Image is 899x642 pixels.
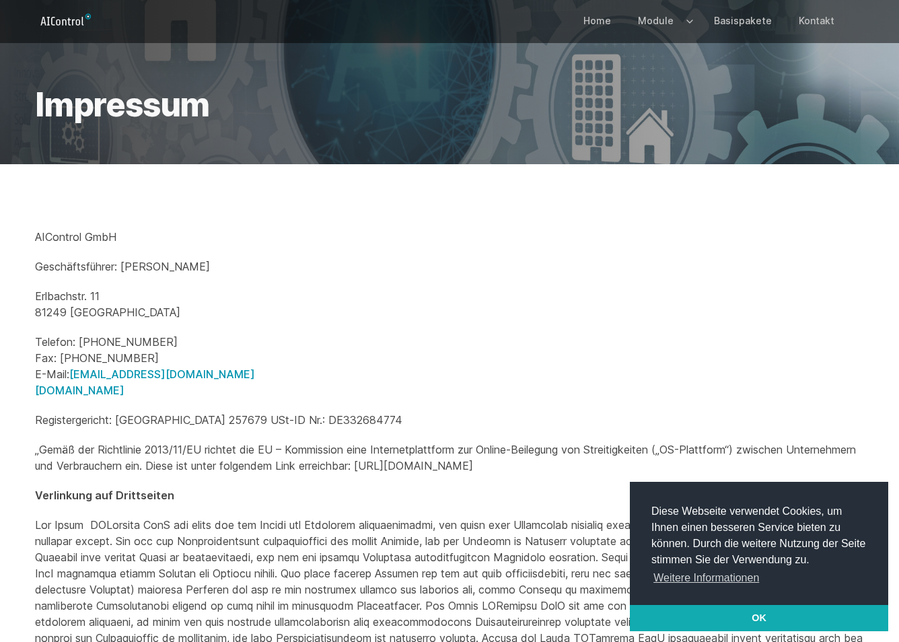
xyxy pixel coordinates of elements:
p: Erlbachstr. 11 81249 [GEOGRAPHIC_DATA] [35,288,864,320]
a: learn more about cookies [651,568,762,588]
p: Telefon: [PHONE_NUMBER] Fax: [PHONE_NUMBER] E-Mail: [35,334,864,398]
p: „Gemäß der Richtlinie 2013/11/EU richtet die EU – Kommission eine Internetplattform zur Online-Be... [35,441,864,474]
a: Kontakt [791,1,842,40]
a: Home [575,1,619,40]
a: Module [630,1,682,40]
a: [DOMAIN_NAME] [35,384,124,397]
strong: Verlinkung auf Drittseiten [35,489,174,502]
a: Basispakete [706,1,780,40]
a: dismiss cookie message [630,605,888,632]
button: Expand / collapse menu [682,1,695,40]
p: AIControl GmbH [35,229,864,245]
a: Logo [35,9,102,31]
div: cookieconsent [630,482,888,631]
span: Diese Webseite verwendet Cookies, um Ihnen einen besseren Service bieten zu können. Durch die wei... [651,503,867,588]
h1: Impressum [35,89,864,121]
a: [EMAIL_ADDRESS][DOMAIN_NAME] [69,367,255,381]
p: Geschäftsführer: [PERSON_NAME] [35,258,864,275]
p: Registergericht: [GEOGRAPHIC_DATA] 257679 USt-ID Nr.: DE332684774 [35,412,864,428]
